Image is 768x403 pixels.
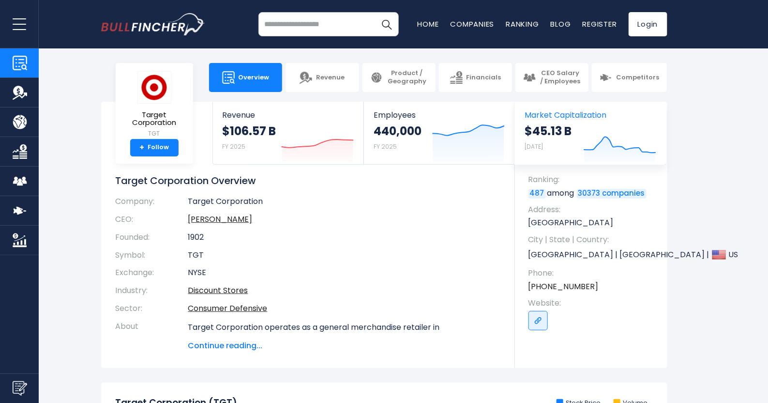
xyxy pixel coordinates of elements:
[101,13,205,35] a: Go to homepage
[528,234,658,245] span: City | State | Country:
[525,124,572,139] strong: $45.13 B
[188,214,253,225] a: ceo
[528,188,658,199] p: among
[528,189,546,199] a: 487
[123,71,186,139] a: Target Corporation TGT
[528,311,548,330] a: Go to link
[188,247,500,264] td: TGT
[418,19,439,29] a: Home
[528,204,658,215] span: Address:
[364,102,514,164] a: Employees 440,000 FY 2025
[316,74,345,82] span: Revenue
[213,102,363,164] a: Revenue $106.57 B FY 2025
[116,211,188,229] th: CEO:
[629,12,667,36] a: Login
[374,110,505,120] span: Employees
[188,340,500,352] span: Continue reading...
[528,281,599,292] a: [PHONE_NUMBER]
[375,12,399,36] button: Search
[223,110,354,120] span: Revenue
[467,74,501,82] span: Financials
[123,111,185,127] span: Target Corporation
[188,264,500,282] td: NYSE
[551,19,571,29] a: Blog
[188,285,248,296] a: Discount Stores
[528,248,658,262] p: [GEOGRAPHIC_DATA] | [GEOGRAPHIC_DATA] | US
[209,63,282,92] a: Overview
[188,229,500,247] td: 1902
[525,110,656,120] span: Market Capitalization
[116,318,188,352] th: About
[116,229,188,247] th: Founded:
[592,63,667,92] a: Competitors
[439,63,512,92] a: Financials
[116,247,188,264] th: Symbol:
[583,19,617,29] a: Register
[116,282,188,300] th: Industry:
[528,174,658,185] span: Ranking:
[528,268,658,279] span: Phone:
[540,69,581,86] span: CEO Salary / Employees
[525,142,543,151] small: [DATE]
[123,129,185,138] small: TGT
[116,174,500,187] h1: Target Corporation Overview
[451,19,495,29] a: Companies
[188,303,268,314] a: Consumer Defensive
[387,69,428,86] span: Product / Geography
[139,143,144,152] strong: +
[374,124,422,139] strong: 440,000
[374,142,397,151] small: FY 2025
[223,124,276,139] strong: $106.57 B
[528,217,658,228] p: [GEOGRAPHIC_DATA]
[616,74,659,82] span: Competitors
[515,63,588,92] a: CEO Salary / Employees
[188,197,500,211] td: Target Corporation
[239,74,270,82] span: Overview
[116,300,188,318] th: Sector:
[515,102,666,164] a: Market Capitalization $45.13 B [DATE]
[577,189,647,199] a: 30373 companies
[101,13,205,35] img: bullfincher logo
[286,63,359,92] a: Revenue
[130,139,179,156] a: +Follow
[116,264,188,282] th: Exchange:
[116,197,188,211] th: Company:
[528,298,658,309] span: Website:
[223,142,246,151] small: FY 2025
[362,63,436,92] a: Product / Geography
[506,19,539,29] a: Ranking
